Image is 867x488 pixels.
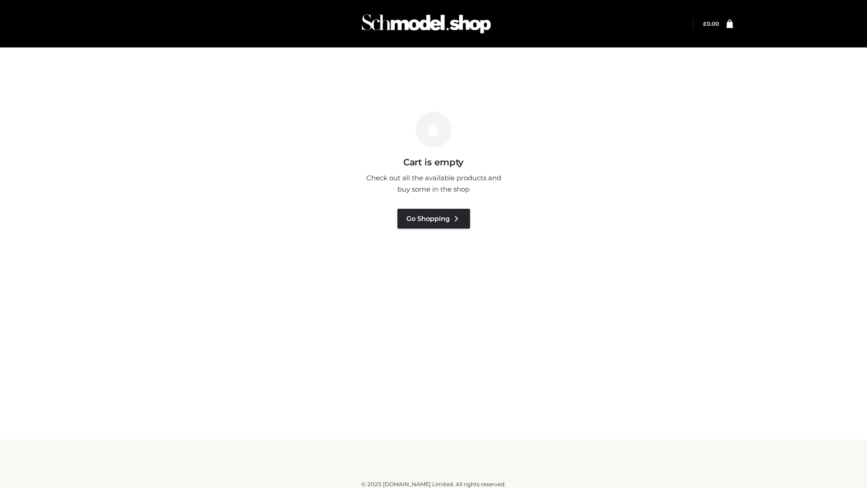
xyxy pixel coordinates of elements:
[359,6,494,42] img: Schmodel Admin 964
[397,209,470,229] a: Go Shopping
[703,20,719,27] a: £0.00
[154,157,713,168] h3: Cart is empty
[703,20,719,27] bdi: 0.00
[361,172,506,195] p: Check out all the available products and buy some in the shop
[703,20,707,27] span: £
